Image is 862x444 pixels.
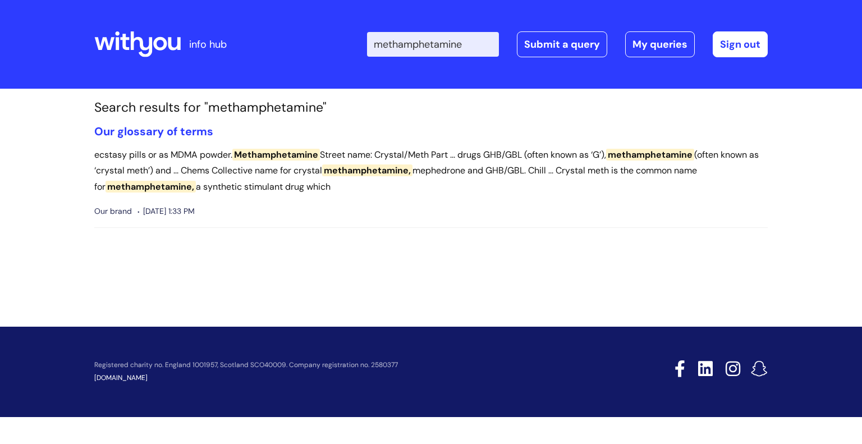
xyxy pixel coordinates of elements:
[367,31,768,57] div: | -
[94,361,595,369] p: Registered charity no. England 1001957, Scotland SCO40009. Company registration no. 2580377
[713,31,768,57] a: Sign out
[625,31,695,57] a: My queries
[232,149,320,161] span: Methamphetamine
[94,100,768,116] h1: Search results for "methamphetamine"
[606,149,694,161] span: methamphetamine
[94,147,768,195] p: ecstasy pills or as MDMA powder. Street name: Crystal/Meth Part ... drugs GHB/GBL (often known as...
[94,204,132,218] span: Our brand
[106,181,196,193] span: methamphetamine,
[94,124,213,139] a: Our glossary of terms
[517,31,607,57] a: Submit a query
[137,204,195,218] span: [DATE] 1:33 PM
[367,32,499,57] input: Search
[322,164,412,176] span: methamphetamine,
[94,373,148,382] a: [DOMAIN_NAME]
[189,35,227,53] p: info hub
